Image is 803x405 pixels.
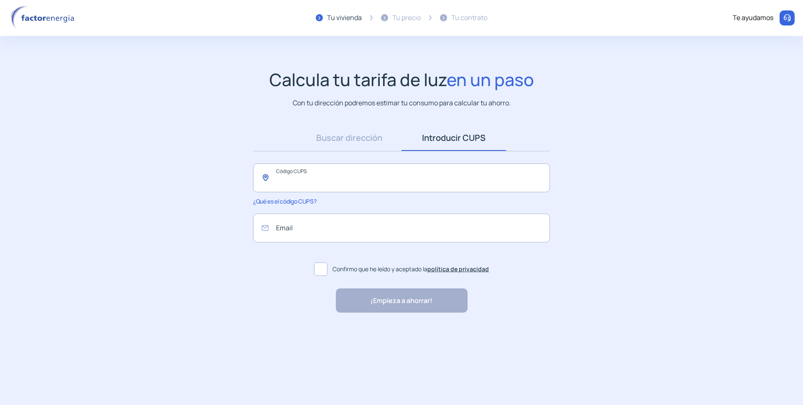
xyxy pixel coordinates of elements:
p: Con tu dirección podremos estimar tu consumo para calcular tu ahorro. [293,98,511,108]
img: llamar [783,14,791,22]
span: Confirmo que he leído y aceptado la [332,265,489,274]
a: Buscar dirección [297,125,401,151]
img: logo factor [8,6,79,30]
span: en un paso [447,68,534,91]
div: Te ayudamos [733,13,773,23]
div: Tu vivienda [327,13,362,23]
a: política de privacidad [427,265,489,273]
div: Tu contrato [451,13,487,23]
h1: Calcula tu tarifa de luz [269,69,534,90]
div: Tu precio [392,13,421,23]
span: ¿Qué es el código CUPS? [253,197,316,205]
a: Introducir CUPS [401,125,506,151]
